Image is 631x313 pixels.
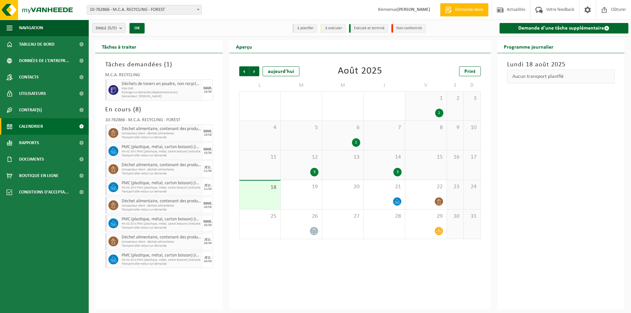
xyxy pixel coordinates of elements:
[129,23,145,34] button: OK
[105,73,213,79] div: M.C.A. RECYCLING
[203,220,212,224] div: MAR.
[122,240,201,244] span: Compacteur client - déchets alimentaires
[122,132,201,136] span: Compacteur client - déchets alimentaires
[122,150,201,154] span: HK-XZ-20-C PMC (plastique, métal, carton boisson) (industrie
[95,40,143,53] h2: Tâches à traiter
[204,256,211,260] div: JEU.
[243,213,277,220] span: 25
[310,168,318,176] div: 3
[166,61,170,68] span: 1
[454,7,485,13] span: Demande devis
[500,23,629,34] a: Demande d'une tâche supplémentaire
[204,90,212,94] div: 19/08
[464,69,476,74] span: Print
[19,151,44,168] span: Documents
[393,168,402,176] div: 3
[92,23,126,33] button: Site(s)(5/5)
[204,151,212,155] div: 19/08
[122,87,201,91] span: KGA Colli
[19,184,69,200] span: Conditions d'accepta...
[19,85,46,102] span: Utilisateurs
[450,124,460,131] span: 9
[284,124,318,131] span: 5
[204,260,212,263] div: 28/08
[243,124,277,131] span: 4
[322,79,363,91] td: M
[122,208,201,212] span: Transport aller-retour sur demande
[122,226,201,230] span: Transport aller-retour sur demande
[284,183,318,190] span: 19
[203,147,212,151] div: MAR.
[122,126,201,132] span: Déchet alimentaire, contenant des produits d'origine animale, emballage mélangé (sans verre), cat 3
[105,118,213,124] div: 10-762866 - M.C.A. RECYCLING - FOREST
[122,235,201,240] span: Déchet alimentaire, contenant des produits d'origine animale, emballage mélangé (sans verre), cat 3
[409,154,443,161] span: 15
[122,145,201,150] span: PMC (plastique, métal, carton boisson) (industriel)
[409,95,443,102] span: 1
[367,183,402,190] span: 21
[87,5,201,14] span: 10-762866 - M.C.A. RECYCLING - FOREST
[249,66,259,76] span: Suivant
[204,166,211,169] div: JEU.
[204,188,212,191] div: 21/08
[122,199,201,204] span: Déchet alimentaire, contenant des produits d'origine animale, emballage mélangé (sans verre), cat 3
[352,138,360,147] div: 2
[122,81,201,87] span: Déchets de toners en poudre, non recyclable, non dangereux
[122,262,201,266] span: Transport aller-retour sur demande
[349,24,388,33] li: Exécuté et terminé
[19,36,55,53] span: Tableau de bord
[263,66,299,76] div: aujourd'hui
[281,79,322,91] td: M
[338,66,382,76] div: Août 2025
[105,60,213,70] h3: Tâches demandées ( )
[122,91,201,95] span: Echange sur demande (déplacement exclu)
[122,222,201,226] span: HK-XZ-20-C PMC (plastique, métal, carton boisson) (industrie
[243,154,277,161] span: 11
[367,124,402,131] span: 7
[203,202,212,206] div: MAR.
[122,258,201,262] span: HK-XZ-20-C PMC (plastique, métal, carton boisson) (industrie
[325,154,360,161] span: 13
[435,109,443,117] div: 1
[325,124,360,131] span: 6
[204,206,212,209] div: 26/08
[364,79,405,91] td: J
[239,79,281,91] td: L
[122,244,201,248] span: Transport aller-retour sur demande
[203,86,212,90] div: MAR.
[19,53,69,69] span: Données de l'entrepr...
[459,66,481,76] a: Print
[19,102,42,118] span: Contrat(s)
[204,184,211,188] div: JEU.
[284,213,318,220] span: 26
[239,66,249,76] span: Précédent
[409,124,443,131] span: 8
[204,238,211,242] div: JEU.
[467,183,477,190] span: 24
[105,105,213,115] h3: En cours ( )
[405,79,447,91] td: V
[450,95,460,102] span: 2
[409,213,443,220] span: 29
[203,129,212,133] div: MAR.
[284,154,318,161] span: 12
[19,168,58,184] span: Boutique en ligne
[19,20,43,36] span: Navigation
[507,70,615,83] div: Aucun transport planifié
[122,163,201,168] span: Déchet alimentaire, contenant des produits d'origine animale, emballage mélangé (sans verre), cat 3
[497,40,560,53] h2: Programme journalier
[464,79,480,91] td: D
[507,60,615,70] h3: Lundi 18 août 2025
[122,95,201,99] span: Demandeur: [PERSON_NAME]
[367,154,402,161] span: 14
[19,135,39,151] span: Rapports
[292,24,317,33] li: à planifier
[204,242,212,245] div: 28/08
[122,136,201,140] span: Transport aller-retour sur demande
[122,253,201,258] span: PMC (plastique, métal, carton boisson) (industriel)
[108,26,117,30] count: (5/5)
[87,5,202,15] span: 10-762866 - M.C.A. RECYCLING - FOREST
[450,154,460,161] span: 16
[122,186,201,190] span: HK-XZ-20-C PMC (plastique, métal, carton boisson) (industrie
[440,3,488,16] a: Demande devis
